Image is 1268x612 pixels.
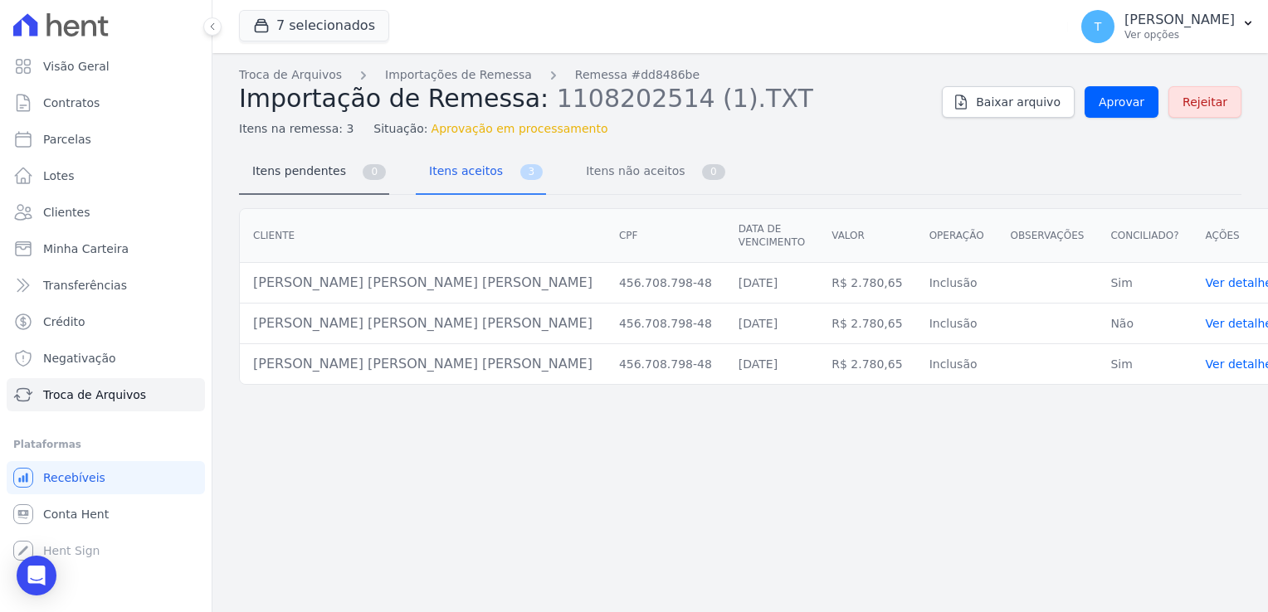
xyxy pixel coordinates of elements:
[1124,12,1235,28] p: [PERSON_NAME]
[419,154,506,187] span: Itens aceitos
[1095,21,1102,32] span: T
[818,263,915,304] td: R$ 2.780,65
[606,304,725,344] td: 456.708.798-48
[7,196,205,229] a: Clientes
[520,164,544,180] span: 3
[239,84,549,113] span: Importação de Remessa:
[575,66,700,84] a: Remessa #dd8486be
[7,378,205,411] a: Troca de Arquivos
[43,131,91,148] span: Parcelas
[725,344,818,385] td: [DATE]
[725,263,818,304] td: [DATE]
[43,313,85,330] span: Crédito
[239,151,389,195] a: Itens pendentes 0
[1068,3,1268,50] button: T [PERSON_NAME] Ver opções
[385,66,532,84] a: Importações de Remessa
[43,240,129,257] span: Minha Carteira
[239,66,929,84] nav: Breadcrumb
[1099,94,1144,110] span: Aprovar
[1168,86,1241,118] a: Rejeitar
[1097,344,1192,385] td: Sim
[240,344,606,385] td: [PERSON_NAME] [PERSON_NAME] [PERSON_NAME]
[916,263,997,304] td: Inclusão
[240,263,606,304] td: [PERSON_NAME] [PERSON_NAME] [PERSON_NAME]
[576,154,688,187] span: Itens não aceitos
[7,232,205,265] a: Minha Carteira
[7,86,205,119] a: Contratos
[573,151,729,195] a: Itens não aceitos 0
[432,120,608,138] span: Aprovação em processamento
[43,350,116,367] span: Negativação
[43,95,100,111] span: Contratos
[818,209,915,263] th: Valor
[7,269,205,302] a: Transferências
[373,120,427,138] span: Situação:
[916,344,997,385] td: Inclusão
[1124,28,1235,41] p: Ver opções
[43,168,75,184] span: Lotes
[7,461,205,494] a: Recebíveis
[242,154,349,187] span: Itens pendentes
[725,209,818,263] th: Data de vencimento
[1097,263,1192,304] td: Sim
[606,344,725,385] td: 456.708.798-48
[363,164,386,180] span: 0
[818,344,915,385] td: R$ 2.780,65
[239,10,389,41] button: 7 selecionados
[43,277,127,294] span: Transferências
[239,120,354,138] span: Itens na remessa: 3
[606,209,725,263] th: CPF
[239,66,342,84] a: Troca de Arquivos
[976,94,1061,110] span: Baixar arquivo
[7,159,205,192] a: Lotes
[43,204,90,221] span: Clientes
[997,209,1098,263] th: Observações
[43,58,110,75] span: Visão Geral
[702,164,725,180] span: 0
[43,386,146,403] span: Troca de Arquivos
[916,304,997,344] td: Inclusão
[7,123,205,156] a: Parcelas
[43,469,105,486] span: Recebíveis
[942,86,1075,118] a: Baixar arquivo
[7,305,205,338] a: Crédito
[7,50,205,83] a: Visão Geral
[1183,94,1227,110] span: Rejeitar
[818,304,915,344] td: R$ 2.780,65
[240,304,606,344] td: [PERSON_NAME] [PERSON_NAME] [PERSON_NAME]
[17,556,56,595] div: Open Intercom Messenger
[416,151,546,195] a: Itens aceitos 3
[725,304,818,344] td: [DATE]
[7,498,205,531] a: Conta Hent
[1085,86,1158,118] a: Aprovar
[1097,304,1192,344] td: Não
[1097,209,1192,263] th: Conciliado?
[13,435,198,454] div: Plataformas
[916,209,997,263] th: Operação
[7,342,205,375] a: Negativação
[240,209,606,263] th: Cliente
[557,82,813,113] span: 1108202514 (1).TXT
[43,506,109,522] span: Conta Hent
[606,263,725,304] td: 456.708.798-48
